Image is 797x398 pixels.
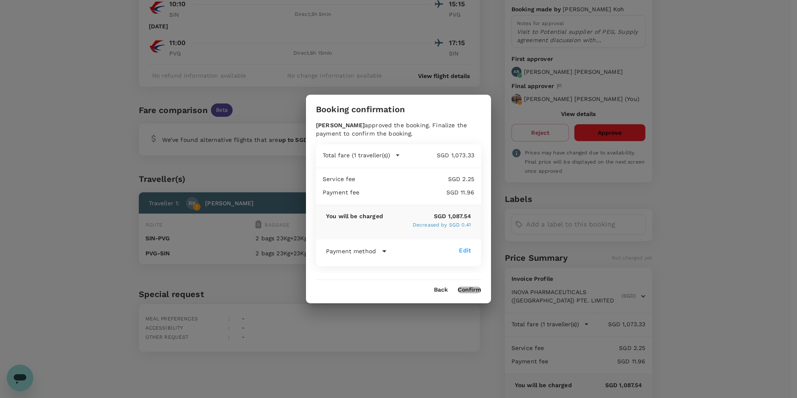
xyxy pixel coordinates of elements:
b: [PERSON_NAME] [316,122,365,128]
button: Total fare (1 traveller(s)) [323,151,400,159]
div: Edit [459,246,471,254]
p: Total fare (1 traveller(s)) [323,151,390,159]
p: SGD 1,073.33 [400,151,474,159]
p: SGD 2.25 [356,175,474,183]
span: Decreased by SGD 0.41 [413,222,471,228]
h3: Booking confirmation [316,105,405,114]
p: Payment fee [323,188,360,196]
div: approved the booking. Finalize the payment to confirm the booking. [316,121,481,138]
p: Service fee [323,175,356,183]
p: You will be charged [326,212,383,220]
p: SGD 11.96 [360,188,474,196]
p: SGD 1,087.54 [383,212,471,220]
button: Confirm [458,287,481,293]
button: Back [434,287,448,293]
p: Payment method [326,247,376,255]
